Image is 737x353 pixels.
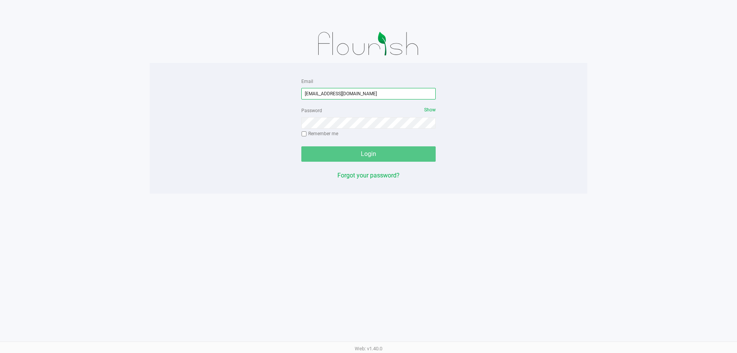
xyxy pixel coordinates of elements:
label: Email [301,78,313,85]
input: Remember me [301,131,307,137]
span: Show [424,107,436,113]
label: Password [301,107,322,114]
label: Remember me [301,130,338,137]
span: Web: v1.40.0 [355,346,382,351]
button: Forgot your password? [337,171,400,180]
